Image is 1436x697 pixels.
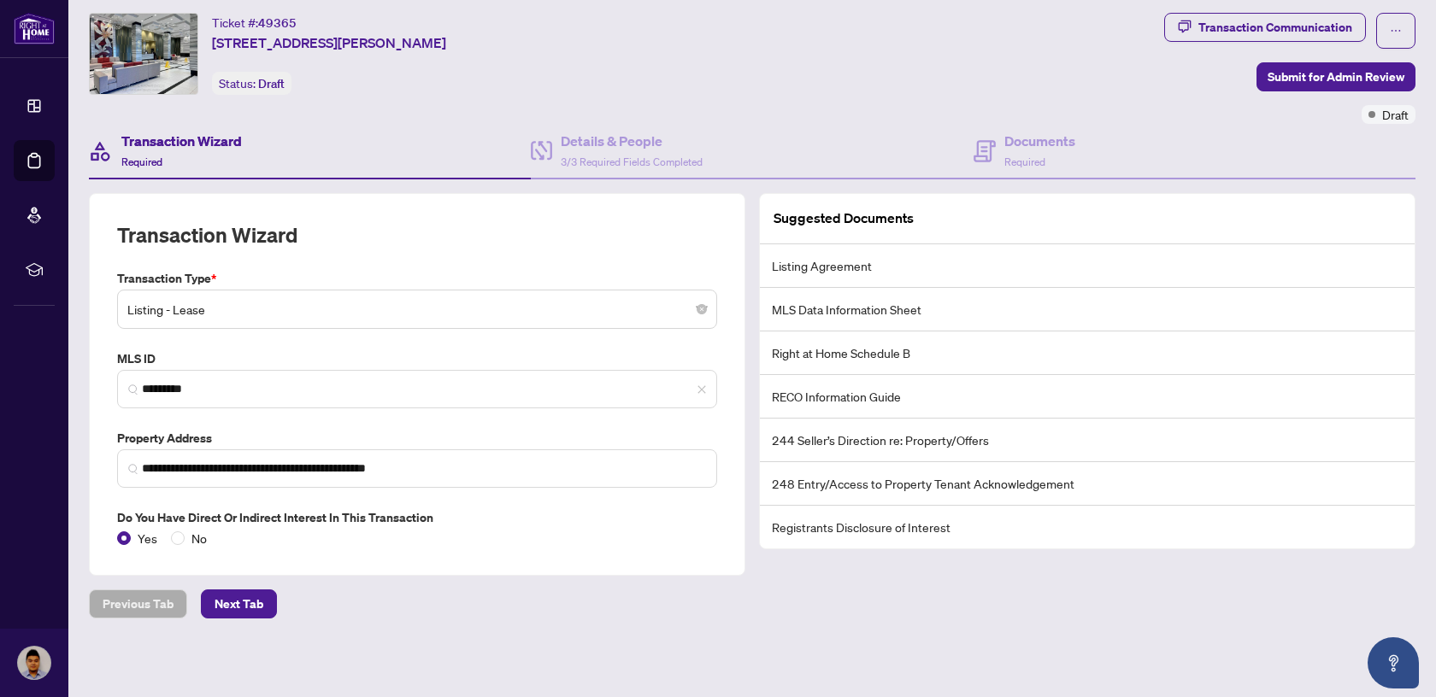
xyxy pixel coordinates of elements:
span: Listing - Lease [127,293,707,325]
button: Previous Tab [89,589,187,618]
span: Required [1004,155,1045,168]
label: Do you have direct or indirect interest in this transaction [117,508,717,527]
h2: Transaction Wizard [117,221,297,249]
label: MLS ID [117,349,717,368]
span: Next Tab [215,590,263,618]
span: ellipsis [1390,25,1402,37]
div: Status: [212,72,291,95]
span: [STREET_ADDRESS][PERSON_NAME] [212,32,446,53]
h4: Documents [1004,131,1075,151]
span: No [185,529,214,548]
span: Required [121,155,162,168]
li: MLS Data Information Sheet [760,288,1415,331]
img: IMG-C12344078_1.jpg [90,14,197,94]
button: Next Tab [201,589,277,618]
span: close-circle [697,304,707,314]
article: Suggested Documents [774,208,914,229]
li: 244 Seller’s Direction re: Property/Offers [760,419,1415,462]
li: Right at Home Schedule B [760,331,1415,375]
span: 3/3 Required Fields Completed [561,155,703,168]
span: 49365 [258,15,297,31]
img: logo [14,13,55,44]
div: Ticket #: [212,13,297,32]
li: Listing Agreement [760,244,1415,288]
li: 248 Entry/Access to Property Tenant Acknowledgement [760,462,1415,506]
button: Open asap [1368,637,1419,688]
img: Profile Icon [18,647,50,679]
span: Submit for Admin Review [1268,63,1404,91]
span: Draft [258,76,285,91]
h4: Details & People [561,131,703,151]
span: Yes [131,529,164,548]
div: Transaction Communication [1198,14,1352,41]
img: search_icon [128,464,138,474]
h4: Transaction Wizard [121,131,242,151]
label: Property Address [117,429,717,448]
button: Transaction Communication [1164,13,1366,42]
span: close [697,384,707,395]
label: Transaction Type [117,269,717,288]
li: Registrants Disclosure of Interest [760,506,1415,548]
li: RECO Information Guide [760,375,1415,419]
button: Submit for Admin Review [1256,62,1415,91]
span: Draft [1382,105,1409,124]
img: search_icon [128,384,138,395]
